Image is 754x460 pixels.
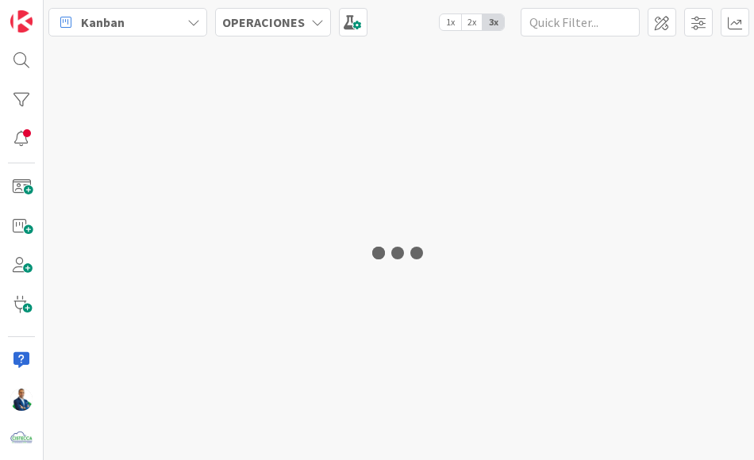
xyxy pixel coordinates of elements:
[81,13,125,32] span: Kanban
[521,8,640,36] input: Quick Filter...
[440,14,461,30] span: 1x
[461,14,483,30] span: 2x
[10,427,33,450] img: avatar
[10,10,33,33] img: Visit kanbanzone.com
[483,14,504,30] span: 3x
[222,14,305,30] b: OPERACIONES
[10,389,33,411] img: GA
